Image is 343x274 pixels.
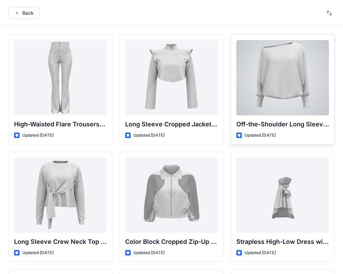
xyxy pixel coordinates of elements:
a: Long Sleeve Cropped Jacket with Mandarin Collar and Shoulder Detail [125,40,218,115]
p: Updated [DATE] [245,249,276,257]
p: Long Sleeve Cropped Jacket with Mandarin Collar and Shoulder Detail [125,120,218,129]
a: Strapless High-Low Dress with Side Bow Detail [236,158,329,233]
p: Strapless High-Low Dress with Side Bow Detail [236,237,329,247]
p: Updated [DATE] [133,132,165,139]
p: Updated [DATE] [245,132,276,139]
a: Off-the-Shoulder Long Sleeve Top [236,40,329,115]
button: Back [8,7,39,19]
a: High-Waisted Flare Trousers with Button Detail [14,40,107,115]
p: Updated [DATE] [22,132,54,139]
a: Color Block Cropped Zip-Up Jacket with Sheer Sleeves [125,158,218,233]
p: High-Waisted Flare Trousers with Button Detail [14,120,107,129]
a: Long Sleeve Crew Neck Top with Asymmetrical Tie Detail [14,158,107,233]
p: Updated [DATE] [22,249,54,257]
p: Color Block Cropped Zip-Up Jacket with Sheer Sleeves [125,237,218,247]
p: Updated [DATE] [133,249,165,257]
p: Off-the-Shoulder Long Sleeve Top [236,120,329,129]
p: Long Sleeve Crew Neck Top with Asymmetrical Tie Detail [14,237,107,247]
